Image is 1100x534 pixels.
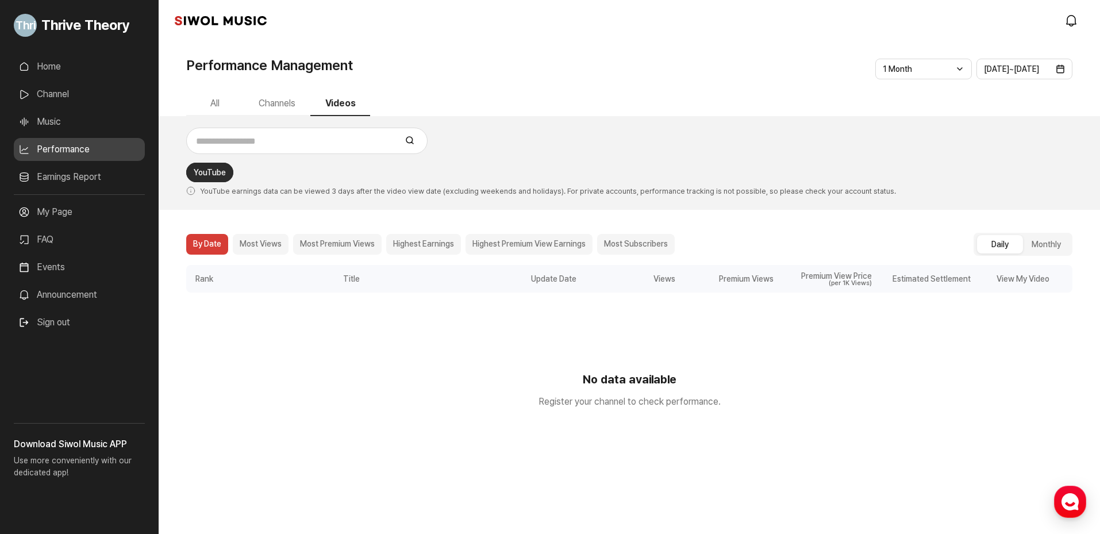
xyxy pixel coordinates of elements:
[148,364,221,393] a: Settings
[580,265,678,293] div: Views
[14,110,145,133] a: Music
[186,55,353,76] h1: Performance Management
[14,451,145,488] p: Use more conveniently with our dedicated app!
[29,382,49,391] span: Home
[190,133,396,149] input: Search for videos
[244,92,310,116] button: Channels
[984,64,1039,74] span: [DATE] ~ [DATE]
[41,15,129,36] span: Thrive Theory
[14,166,145,189] a: Earnings Report
[14,83,145,106] a: Channel
[883,64,912,74] span: 1 Month
[14,9,145,41] a: Go to My Profile
[1023,235,1069,253] button: Monthly
[14,437,145,451] h3: Download Siwol Music APP
[780,272,872,280] div: Premium View Price
[976,59,1073,79] button: [DATE]~[DATE]
[14,55,145,78] a: Home
[233,234,289,255] button: Most Views
[977,235,1023,253] button: Daily
[780,280,872,286] div: (per 1K Views)
[186,163,233,182] a: YouTube
[293,234,382,255] button: Most Premium Views
[170,382,198,391] span: Settings
[597,234,675,255] button: Most Subscribers
[1061,9,1084,32] a: modal.notifications
[386,234,461,255] button: Highest Earnings
[974,265,1072,293] div: View My Video
[186,265,1072,478] div: performance
[95,382,129,391] span: Messages
[14,311,75,334] button: Sign out
[482,265,580,293] div: Update Date
[14,228,145,251] a: FAQ
[14,138,145,161] a: Performance
[76,364,148,393] a: Messages
[186,395,1072,409] p: Register your channel to check performance.
[310,92,370,116] button: Videos
[186,234,228,255] button: By Date
[186,371,1072,388] strong: No data available
[222,265,482,293] div: Title
[679,265,777,293] div: Premium Views
[875,265,974,293] div: Estimated Settlement
[186,92,244,116] button: All
[186,179,1072,198] p: YouTube earnings data can be viewed 3 days after the video view date (excluding weekends and holi...
[3,364,76,393] a: Home
[466,234,593,255] button: Highest Premium View Earnings
[14,283,145,306] a: Announcement
[14,201,145,224] a: My Page
[14,256,145,279] a: Events
[186,265,222,293] div: Rank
